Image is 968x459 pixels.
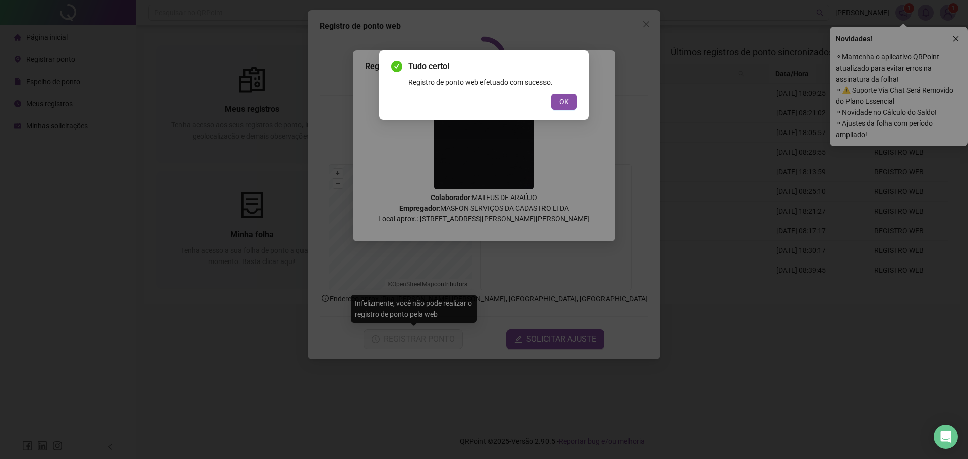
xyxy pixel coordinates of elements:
[408,60,577,73] span: Tudo certo!
[408,77,577,88] div: Registro de ponto web efetuado com sucesso.
[934,425,958,449] div: Open Intercom Messenger
[391,61,402,72] span: check-circle
[559,96,569,107] span: OK
[551,94,577,110] button: OK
